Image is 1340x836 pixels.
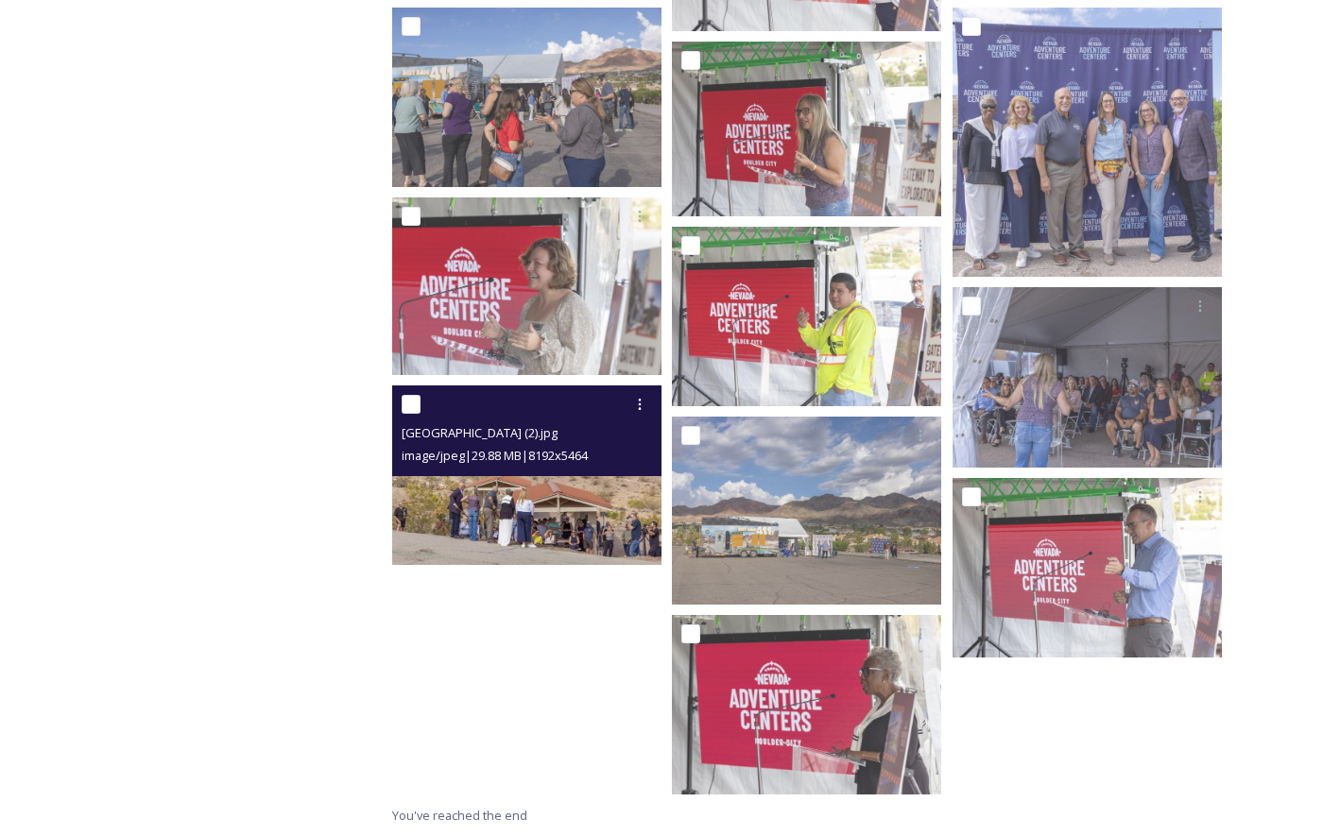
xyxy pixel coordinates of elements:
img: Boulder City Adventure Center.jpg [953,478,1222,657]
img: Boulder City Adventure Center (8).jpg [392,7,661,186]
img: Boulder City Adventure Center (10).jpg [672,42,941,216]
img: Boulder City Adventure Center (5).jpg [392,197,661,376]
span: [GEOGRAPHIC_DATA] (2).jpg [402,424,558,441]
img: Boulder City Adventure Center (6).jpg [953,8,1222,278]
img: Boulder City Adventure Center (4).jpg [672,417,941,605]
img: Boulder City Adventure Center (3).jpg [953,287,1222,467]
span: You've reached the end [392,807,527,824]
span: image/jpeg | 29.88 MB | 8192 x 5464 [402,447,588,464]
img: Boulder City Adventure Center (7).jpg [672,227,941,406]
img: Boulder City Adventure Center (1).jpg [672,615,941,794]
